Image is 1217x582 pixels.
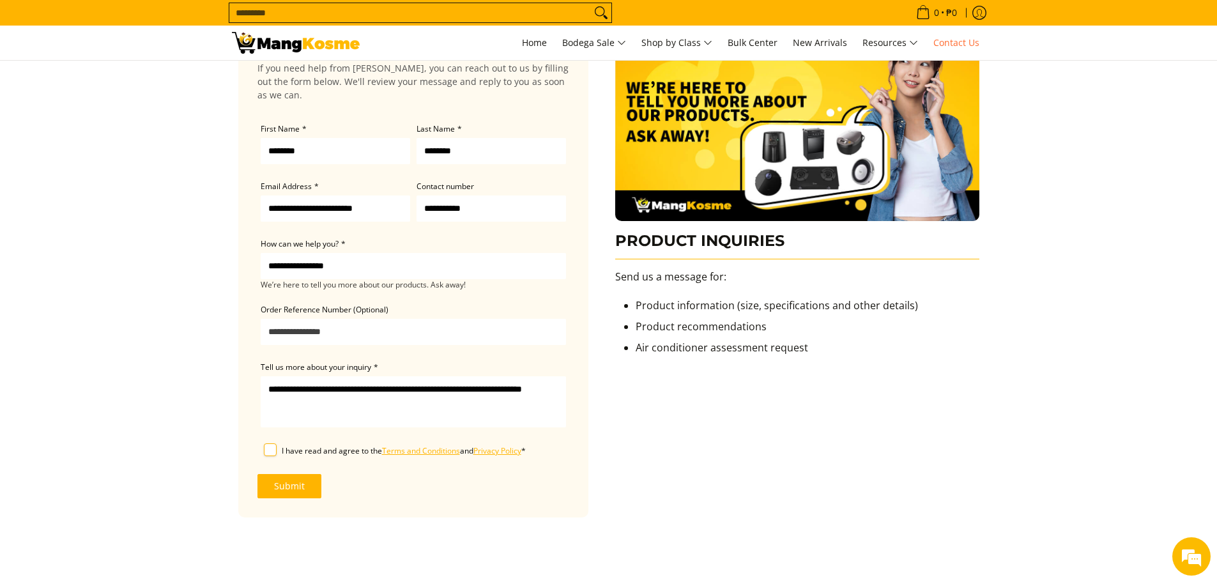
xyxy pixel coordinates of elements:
[261,304,388,315] span: Order Reference Number (Optional)
[793,36,847,49] span: New Arrivals
[562,35,626,51] span: Bodega Sale
[856,26,924,60] a: Resources
[74,161,176,290] span: We're online!
[261,123,300,134] span: First Name
[636,340,979,361] li: Air conditioner assessment request
[66,72,215,88] div: Chat with us now
[591,3,611,22] button: Search
[615,231,979,260] h3: PRODUCT INQUIRIES
[261,362,371,372] span: Tell us more about your inquiry
[862,35,918,51] span: Resources
[261,282,566,288] small: We’re here to tell you more about our products. Ask away!
[261,238,339,249] span: How can we help you?
[615,269,979,298] p: Send us a message for:
[522,36,547,49] span: Home
[641,35,712,51] span: Shop by Class
[636,319,979,340] li: Product recommendations
[417,123,455,134] span: Last Name
[944,8,959,17] span: ₱0
[912,6,961,20] span: •
[556,26,632,60] a: Bodega Sale
[721,26,784,60] a: Bulk Center
[232,32,360,54] img: Contact Us Today! l Mang Kosme - Home Appliance Warehouse Sale
[417,181,474,192] span: Contact number
[257,474,321,498] button: Submit
[635,26,719,60] a: Shop by Class
[257,61,569,102] p: If you need help from [PERSON_NAME], you can reach out to us by filling out the form below. We'll...
[473,445,521,456] a: Privacy Policy
[6,349,243,394] textarea: Type your message and hit 'Enter'
[932,8,941,17] span: 0
[516,26,553,60] a: Home
[261,181,312,192] span: Email Address
[210,6,240,37] div: Minimize live chat window
[636,298,979,319] li: Product information (size, specifications and other details)
[927,26,986,60] a: Contact Us
[372,26,986,60] nav: Main Menu
[382,445,460,456] a: Terms and Conditions
[728,36,777,49] span: Bulk Center
[282,445,521,456] span: I have read and agree to the and
[933,36,979,49] span: Contact Us
[786,26,853,60] a: New Arrivals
